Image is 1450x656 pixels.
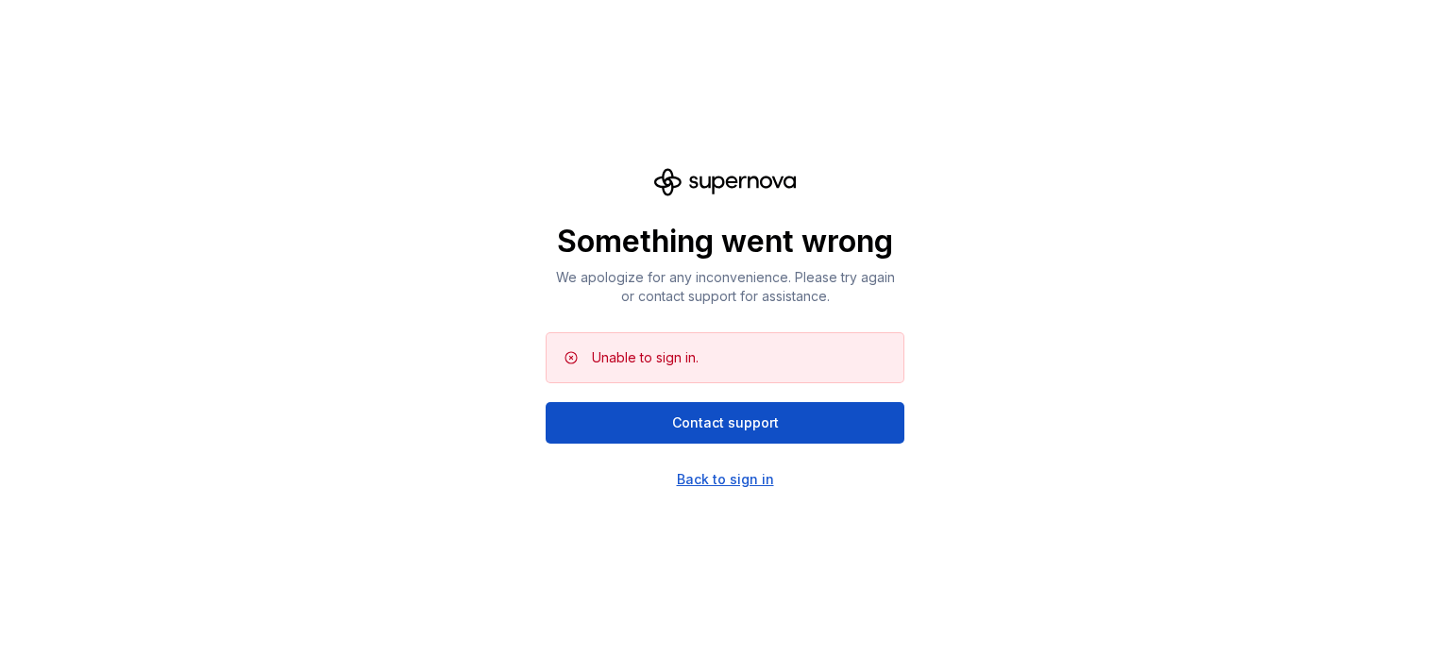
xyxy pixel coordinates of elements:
[677,470,774,489] a: Back to sign in
[546,402,904,444] button: Contact support
[672,413,779,432] span: Contact support
[592,348,699,367] div: Unable to sign in.
[546,223,904,261] p: Something went wrong
[546,268,904,306] p: We apologize for any inconvenience. Please try again or contact support for assistance.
